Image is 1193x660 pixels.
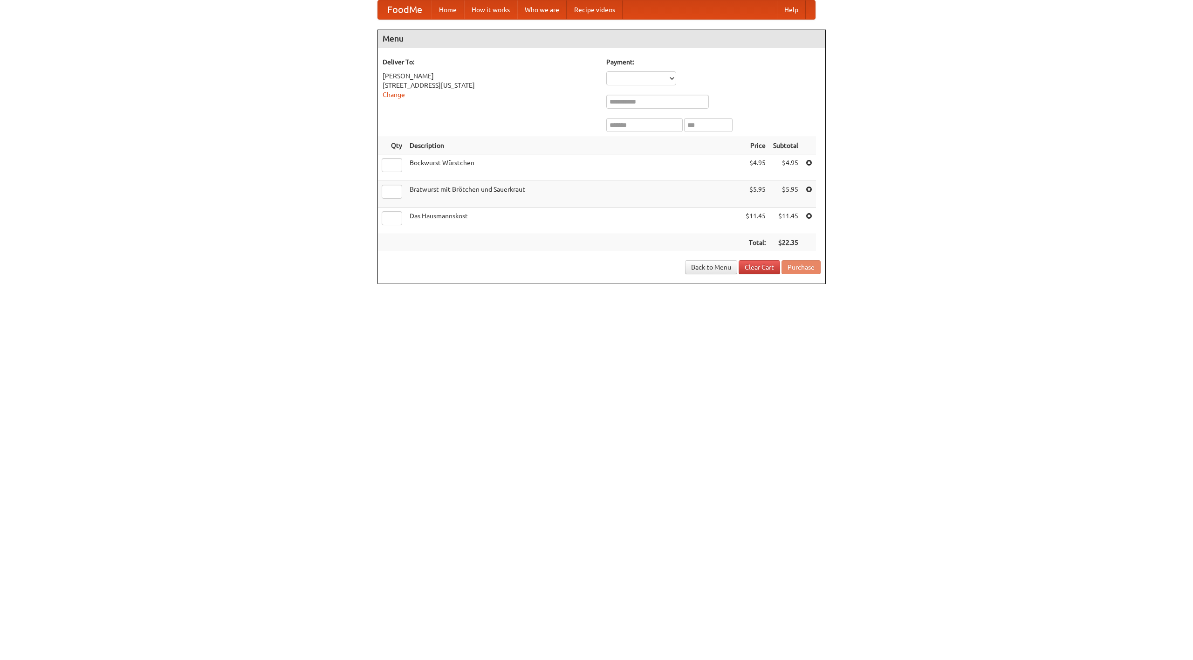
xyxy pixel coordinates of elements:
[406,137,742,154] th: Description
[464,0,517,19] a: How it works
[742,137,769,154] th: Price
[567,0,623,19] a: Recipe videos
[769,181,802,208] td: $5.95
[406,181,742,208] td: Bratwurst mit Brötchen und Sauerkraut
[742,154,769,181] td: $4.95
[739,260,780,274] a: Clear Cart
[406,154,742,181] td: Bockwurst Würstchen
[777,0,806,19] a: Help
[383,91,405,98] a: Change
[769,234,802,251] th: $22.35
[517,0,567,19] a: Who we are
[742,181,769,208] td: $5.95
[769,208,802,234] td: $11.45
[378,0,432,19] a: FoodMe
[685,260,737,274] a: Back to Menu
[606,57,821,67] h5: Payment:
[782,260,821,274] button: Purchase
[406,208,742,234] td: Das Hausmannskost
[378,137,406,154] th: Qty
[742,208,769,234] td: $11.45
[769,154,802,181] td: $4.95
[432,0,464,19] a: Home
[742,234,769,251] th: Total:
[383,71,597,81] div: [PERSON_NAME]
[769,137,802,154] th: Subtotal
[378,29,825,48] h4: Menu
[383,57,597,67] h5: Deliver To:
[383,81,597,90] div: [STREET_ADDRESS][US_STATE]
